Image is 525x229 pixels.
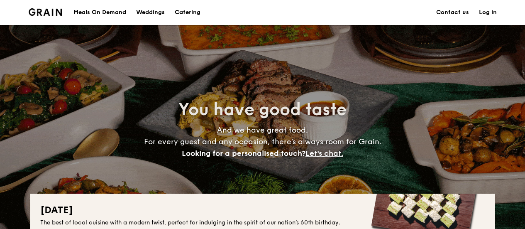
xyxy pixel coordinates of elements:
[144,126,381,158] span: And we have great food. For every guest and any occasion, there’s always room for Grain.
[29,8,62,16] a: Logotype
[178,100,347,120] span: You have good taste
[40,219,485,227] div: The best of local cuisine with a modern twist, perfect for indulging in the spirit of our nation’...
[182,149,305,158] span: Looking for a personalised touch?
[29,8,62,16] img: Grain
[305,149,343,158] span: Let's chat.
[40,204,485,217] h2: [DATE]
